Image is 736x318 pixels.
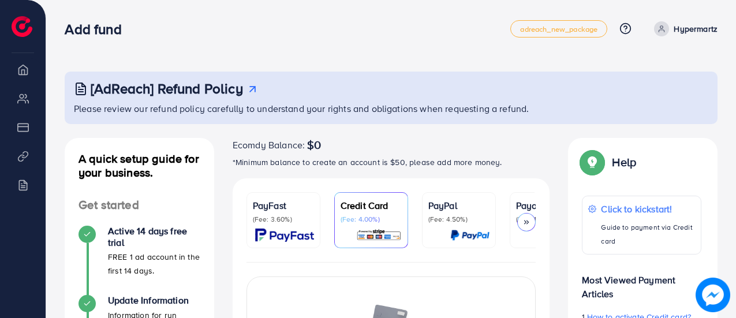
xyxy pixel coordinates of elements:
[12,16,32,37] img: logo
[612,155,636,169] p: Help
[253,199,314,212] p: PayFast
[233,138,305,152] span: Ecomdy Balance:
[428,215,490,224] p: (Fee: 4.50%)
[601,220,695,248] p: Guide to payment via Credit card
[601,202,695,216] p: Click to kickstart!
[108,250,200,278] p: FREE 1 ad account in the first 14 days.
[108,226,200,248] h4: Active 14 days free trial
[255,229,314,242] img: card
[582,264,701,301] p: Most Viewed Payment Articles
[65,226,214,295] li: Active 14 days free trial
[356,229,402,242] img: card
[74,102,711,115] p: Please review our refund policy carefully to understand your rights and obligations when requesti...
[341,199,402,212] p: Credit Card
[91,80,243,97] h3: [AdReach] Refund Policy
[516,215,577,224] p: (Fee: 1.00%)
[65,21,130,38] h3: Add fund
[582,152,603,173] img: Popup guide
[516,199,577,212] p: Payoneer
[233,155,550,169] p: *Minimum balance to create an account is $50, please add more money.
[510,20,607,38] a: adreach_new_package
[696,278,730,312] img: image
[450,229,490,242] img: card
[307,138,321,152] span: $0
[65,152,214,179] h4: A quick setup guide for your business.
[108,295,200,306] h4: Update Information
[341,215,402,224] p: (Fee: 4.00%)
[520,25,597,33] span: adreach_new_package
[253,215,314,224] p: (Fee: 3.60%)
[674,22,718,36] p: Hypermartz
[649,21,718,36] a: Hypermartz
[65,198,214,212] h4: Get started
[428,199,490,212] p: PayPal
